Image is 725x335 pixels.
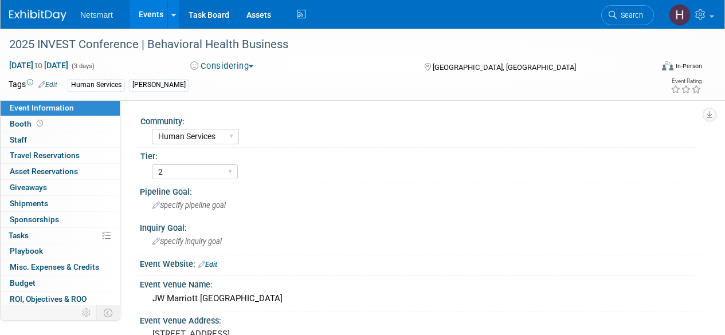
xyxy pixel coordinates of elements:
span: Playbook [10,246,43,255]
span: Misc. Expenses & Credits [10,262,99,271]
span: Tasks [9,231,29,240]
span: Booth [10,119,45,128]
span: Search [617,11,643,19]
a: Edit [38,81,57,89]
a: Shipments [1,196,120,211]
span: [DATE] [DATE] [9,60,69,70]
div: Event Format [601,60,702,77]
div: [PERSON_NAME] [129,79,189,91]
div: JW Marriott [GEOGRAPHIC_DATA] [148,290,693,308]
a: ROI, Objectives & ROO [1,291,120,307]
span: [GEOGRAPHIC_DATA], [GEOGRAPHIC_DATA] [433,63,576,72]
a: Event Information [1,100,120,116]
div: Event Website: [140,255,702,270]
button: Considering [186,60,258,72]
a: Staff [1,132,120,148]
span: Booth not reserved yet [34,119,45,128]
span: Travel Reservations [10,151,80,160]
span: ROI, Objectives & ROO [10,294,87,304]
div: In-Person [675,62,702,70]
a: Tasks [1,228,120,243]
span: Giveaways [10,183,47,192]
span: Netsmart [80,10,113,19]
div: Event Venue Name: [140,276,702,290]
a: Giveaways [1,180,120,195]
img: ExhibitDay [9,10,66,21]
div: Pipeline Goal: [140,183,702,198]
td: Personalize Event Tab Strip [77,305,97,320]
a: Playbook [1,243,120,259]
td: Tags [9,78,57,92]
span: Budget [10,278,36,287]
div: Human Services [68,79,125,91]
div: Tier: [140,148,697,162]
td: Toggle Event Tabs [97,305,120,320]
span: Shipments [10,199,48,208]
span: Specify pipeline goal [152,201,226,210]
span: (3 days) [70,62,95,70]
div: Event Rating [671,78,702,84]
img: Format-Inperson.png [662,61,673,70]
a: Budget [1,275,120,291]
a: Edit [198,261,217,269]
span: Sponsorships [10,215,59,224]
a: Sponsorships [1,212,120,227]
div: 2025 INVEST Conference | Behavioral Health Business [5,34,643,55]
span: Staff [10,135,27,144]
a: Misc. Expenses & Credits [1,259,120,275]
div: Event Venue Address: [140,312,702,326]
img: Hannah Norsworthy [669,4,691,26]
span: Event Information [10,103,74,112]
div: Community: [140,113,697,127]
div: Inquiry Goal: [140,219,702,234]
a: Booth [1,116,120,132]
a: Search [601,5,654,25]
a: Asset Reservations [1,164,120,179]
span: Specify inquiry goal [152,237,222,246]
span: to [33,61,44,70]
span: Asset Reservations [10,167,78,176]
a: Travel Reservations [1,148,120,163]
